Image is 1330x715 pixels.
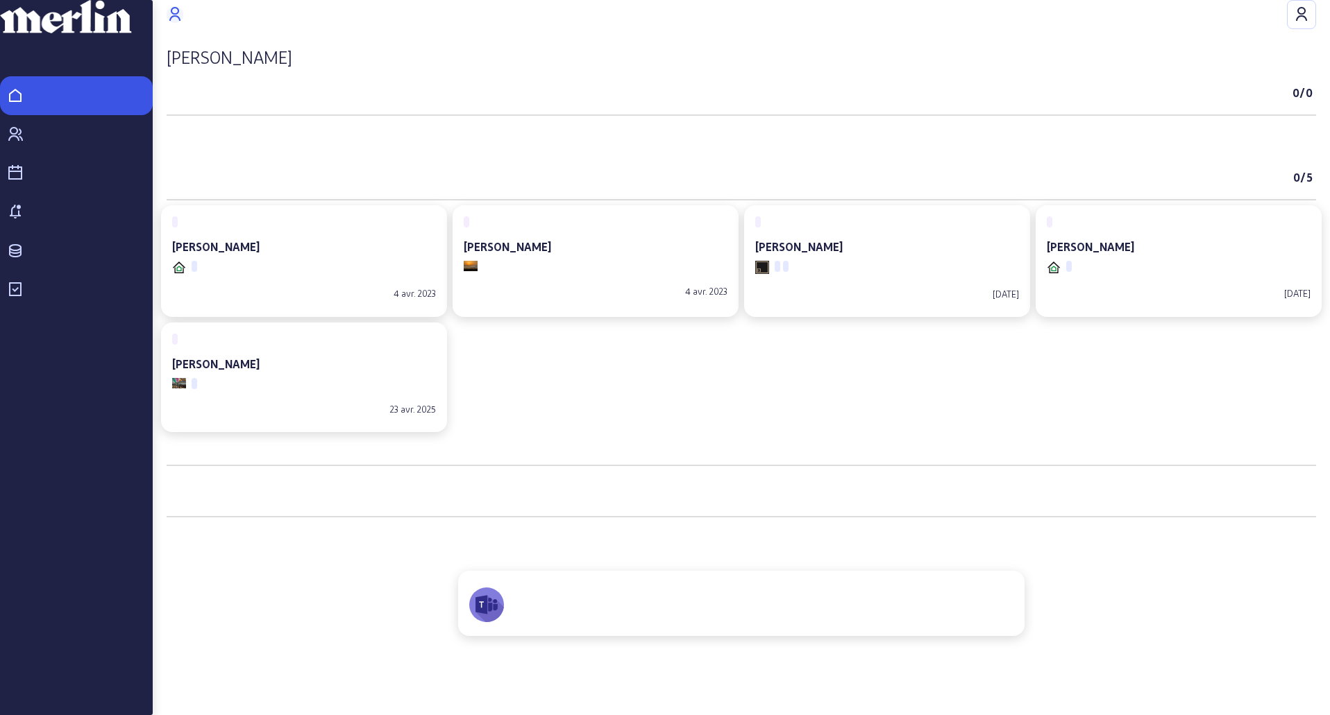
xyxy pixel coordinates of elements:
[172,378,186,388] img: CITE
[172,240,260,253] cam-card-title: [PERSON_NAME]
[993,288,1019,300] div: [DATE]
[685,285,727,298] div: 4 avr. 2023
[464,261,478,271] img: BUREAU
[172,261,186,273] img: CIME
[172,357,260,370] cam-card-title: [PERSON_NAME]
[755,261,769,274] img: CID
[1284,287,1311,300] div: [DATE]
[1293,169,1313,186] span: 0/5
[755,240,843,253] cam-card-title: [PERSON_NAME]
[390,403,436,415] div: 23 avr. 2025
[1047,261,1061,273] img: CIME
[167,46,1316,68] h3: [PERSON_NAME]
[464,240,551,253] cam-card-title: [PERSON_NAME]
[1047,240,1134,253] cam-card-title: [PERSON_NAME]
[1293,85,1313,101] span: 0/0
[394,287,436,300] div: 4 avr. 2023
